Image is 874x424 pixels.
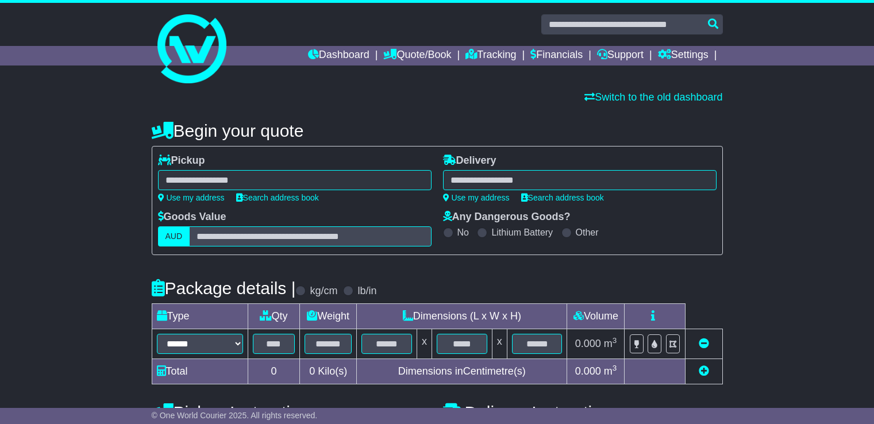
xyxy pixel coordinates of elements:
[576,227,599,238] label: Other
[465,46,516,65] a: Tracking
[584,91,722,103] a: Switch to the old dashboard
[248,304,300,329] td: Qty
[357,285,376,298] label: lb/in
[310,285,337,298] label: kg/cm
[152,304,248,329] td: Type
[152,359,248,384] td: Total
[248,359,300,384] td: 0
[491,227,553,238] label: Lithium Battery
[658,46,709,65] a: Settings
[236,193,319,202] a: Search address book
[309,365,315,377] span: 0
[152,279,296,298] h4: Package details |
[443,403,723,422] h4: Delivery Instructions
[492,329,507,359] td: x
[152,121,723,140] h4: Begin your quote
[567,304,625,329] td: Volume
[443,155,496,167] label: Delivery
[152,403,432,422] h4: Pickup Instructions
[443,193,510,202] a: Use my address
[152,411,318,420] span: © One World Courier 2025. All rights reserved.
[613,364,617,372] sup: 3
[457,227,469,238] label: No
[530,46,583,65] a: Financials
[357,359,567,384] td: Dimensions in Centimetre(s)
[300,304,357,329] td: Weight
[699,365,709,377] a: Add new item
[158,226,190,246] label: AUD
[357,304,567,329] td: Dimensions (L x W x H)
[383,46,451,65] a: Quote/Book
[443,211,571,223] label: Any Dangerous Goods?
[597,46,644,65] a: Support
[575,338,601,349] span: 0.000
[604,338,617,349] span: m
[308,46,369,65] a: Dashboard
[521,193,604,202] a: Search address book
[158,155,205,167] label: Pickup
[575,365,601,377] span: 0.000
[604,365,617,377] span: m
[300,359,357,384] td: Kilo(s)
[158,211,226,223] label: Goods Value
[613,336,617,345] sup: 3
[417,329,432,359] td: x
[699,338,709,349] a: Remove this item
[158,193,225,202] a: Use my address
